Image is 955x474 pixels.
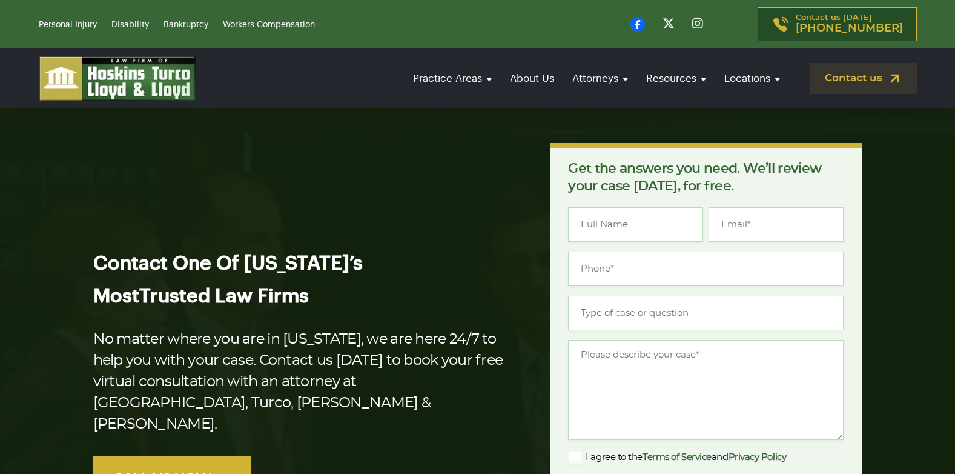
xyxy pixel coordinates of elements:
a: Attorneys [566,61,634,96]
a: Contact us [810,63,917,94]
a: Bankruptcy [164,21,208,29]
span: Contact One Of [US_STATE]’s [93,254,363,273]
a: Locations [718,61,786,96]
span: [PHONE_NUMBER] [796,22,903,35]
a: Practice Areas [407,61,498,96]
input: Full Name [568,207,703,242]
a: Terms of Service [643,453,712,462]
input: Phone* [568,252,844,286]
a: Privacy Policy [729,453,787,462]
a: Resources [640,61,712,96]
a: Disability [111,21,149,29]
a: Contact us [DATE][PHONE_NUMBER] [758,7,917,41]
span: Trusted Law Firms [139,287,309,306]
label: I agree to the and [568,450,786,465]
a: Workers Compensation [223,21,315,29]
span: Most [93,287,139,306]
input: Type of case or question [568,296,844,330]
img: logo [39,56,196,101]
a: Personal Injury [39,21,97,29]
p: Get the answers you need. We’ll review your case [DATE], for free. [568,160,844,195]
p: Contact us [DATE] [796,14,903,35]
p: No matter where you are in [US_STATE], we are here 24/7 to help you with your case. Contact us [D... [93,329,512,435]
input: Email* [709,207,844,242]
a: About Us [504,61,560,96]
